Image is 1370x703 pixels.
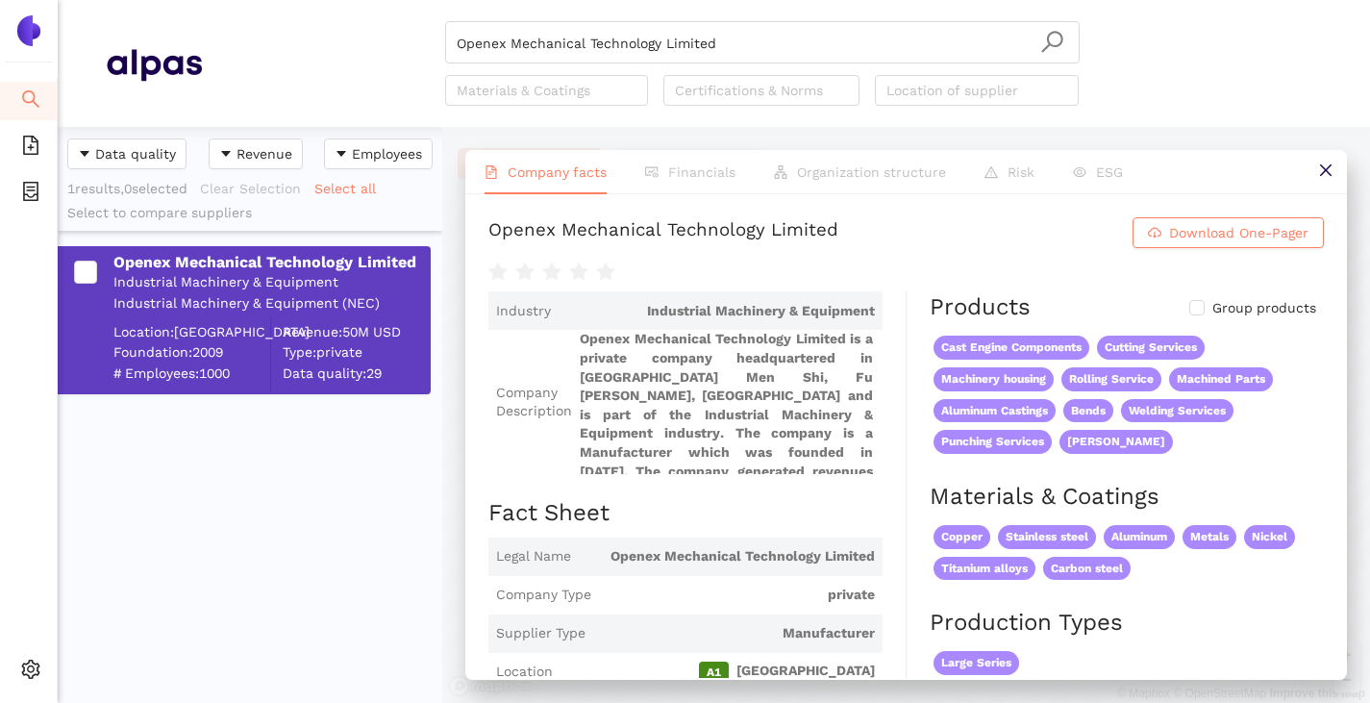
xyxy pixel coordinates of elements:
[313,173,388,204] button: Select all
[579,547,875,566] span: Openex Mechanical Technology Limited
[1063,399,1113,423] span: Bends
[930,291,1031,324] div: Products
[515,263,535,282] span: star
[488,217,838,248] div: Openex Mechanical Technology Limited
[496,547,571,566] span: Legal Name
[599,586,875,605] span: private
[1061,367,1161,391] span: Rolling Service
[1244,525,1295,549] span: Nickel
[67,138,187,169] button: caret-downData quality
[21,175,40,213] span: container
[1304,150,1347,193] button: close
[78,147,91,163] span: caret-down
[797,164,946,180] span: Organization structure
[496,384,572,421] span: Company Description
[199,173,313,204] button: Clear Selection
[1169,222,1308,243] span: Download One-Pager
[934,336,1089,360] span: Cast Engine Components
[106,40,202,88] img: Homepage
[1040,30,1064,54] span: search
[113,364,270,383] span: # Employees: 1000
[1318,163,1333,178] span: close
[542,263,561,282] span: star
[1104,525,1175,549] span: Aluminum
[13,15,44,46] img: Logo
[930,481,1324,514] h2: Materials & Coatings
[1043,557,1131,581] span: Carbon steel
[1133,217,1324,248] button: cloud-downloadDownload One-Pager
[95,143,176,164] span: Data quality
[21,653,40,691] span: setting
[1096,164,1123,180] span: ESG
[1059,430,1173,454] span: [PERSON_NAME]
[569,263,588,282] span: star
[934,651,1019,675] span: Large Series
[508,164,607,180] span: Company facts
[324,138,433,169] button: caret-downEmployees
[934,399,1056,423] span: Aluminum Castings
[934,430,1052,454] span: Punching Services
[1097,336,1205,360] span: Cutting Services
[559,302,875,321] span: Industrial Machinery & Equipment
[934,367,1054,391] span: Machinery housing
[283,364,429,383] span: Data quality: 29
[560,662,875,683] span: [GEOGRAPHIC_DATA]
[352,143,422,164] span: Employees
[1183,525,1236,549] span: Metals
[314,178,376,199] span: Select all
[113,252,429,273] div: Openex Mechanical Technology Limited
[645,165,659,179] span: fund-view
[699,662,729,683] span: A1
[998,525,1096,549] span: Stainless steel
[283,322,429,341] div: Revenue: 50M USD
[237,143,292,164] span: Revenue
[113,294,429,314] div: Industrial Machinery & Equipment (NEC)
[930,607,1324,640] h2: Production Types
[488,497,883,530] h2: Fact Sheet
[488,263,508,282] span: star
[496,586,591,605] span: Company Type
[67,204,433,223] div: Select to compare suppliers
[21,83,40,121] span: search
[496,302,551,321] span: Industry
[485,165,498,179] span: file-text
[774,165,787,179] span: apartment
[283,343,429,363] span: Type: private
[113,322,270,341] div: Location: [GEOGRAPHIC_DATA]
[984,165,998,179] span: warning
[209,138,303,169] button: caret-downRevenue
[934,525,990,549] span: Copper
[934,557,1035,581] span: Titanium alloys
[496,624,585,643] span: Supplier Type
[67,181,187,196] span: 1 results, 0 selected
[113,273,429,292] div: Industrial Machinery & Equipment
[580,330,875,474] span: Openex Mechanical Technology Limited is a private company headquartered in [GEOGRAPHIC_DATA] Men ...
[668,164,735,180] span: Financials
[21,129,40,167] span: file-add
[593,624,875,643] span: Manufacturer
[1169,367,1273,391] span: Machined Parts
[219,147,233,163] span: caret-down
[1121,399,1233,423] span: Welding Services
[596,263,615,282] span: star
[1148,226,1161,241] span: cloud-download
[1205,299,1324,318] span: Group products
[1008,164,1034,180] span: Risk
[113,343,270,363] span: Foundation: 2009
[335,147,348,163] span: caret-down
[496,663,553,682] span: Location
[1073,165,1086,179] span: eye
